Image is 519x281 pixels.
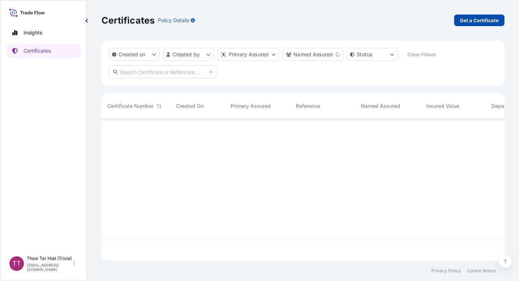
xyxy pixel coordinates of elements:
p: Named Assured [294,51,333,58]
span: Certificate Number [107,102,153,110]
button: Clear Filters [401,49,442,60]
span: Reference [296,102,320,110]
span: Insured Value [426,102,459,110]
input: Search Certificate or Reference... [109,65,217,78]
span: TT [12,260,21,267]
button: createdBy Filter options [163,48,214,61]
a: Privacy Policy [431,268,461,274]
button: distributor Filter options [217,48,279,61]
a: Insights [6,25,81,40]
span: Primary Assured [231,102,271,110]
p: Status [357,51,372,58]
span: Named Assured [361,102,400,110]
p: Primary Assured [229,51,269,58]
a: Cookie Notice [467,268,496,274]
p: Insights [24,29,42,36]
span: Created On [176,102,204,110]
button: certificateStatus Filter options [347,48,398,61]
p: Certificates [24,47,51,54]
p: Created on [119,51,146,58]
p: Policy Details [158,17,189,24]
button: createdOn Filter options [109,48,159,61]
p: Certificates [101,15,155,26]
button: Sort [155,102,163,110]
a: Get a Certificate [454,15,505,26]
p: Thaw Tar Htat (Trivia) [27,256,72,261]
p: Clear Filters [407,51,436,58]
button: cargoOwner Filter options [283,48,343,61]
p: [EMAIL_ADDRESS][DOMAIN_NAME] [27,263,72,272]
a: Certificates [6,44,81,58]
span: Departure [491,102,515,110]
p: Get a Certificate [460,17,499,24]
p: Created by [173,51,200,58]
